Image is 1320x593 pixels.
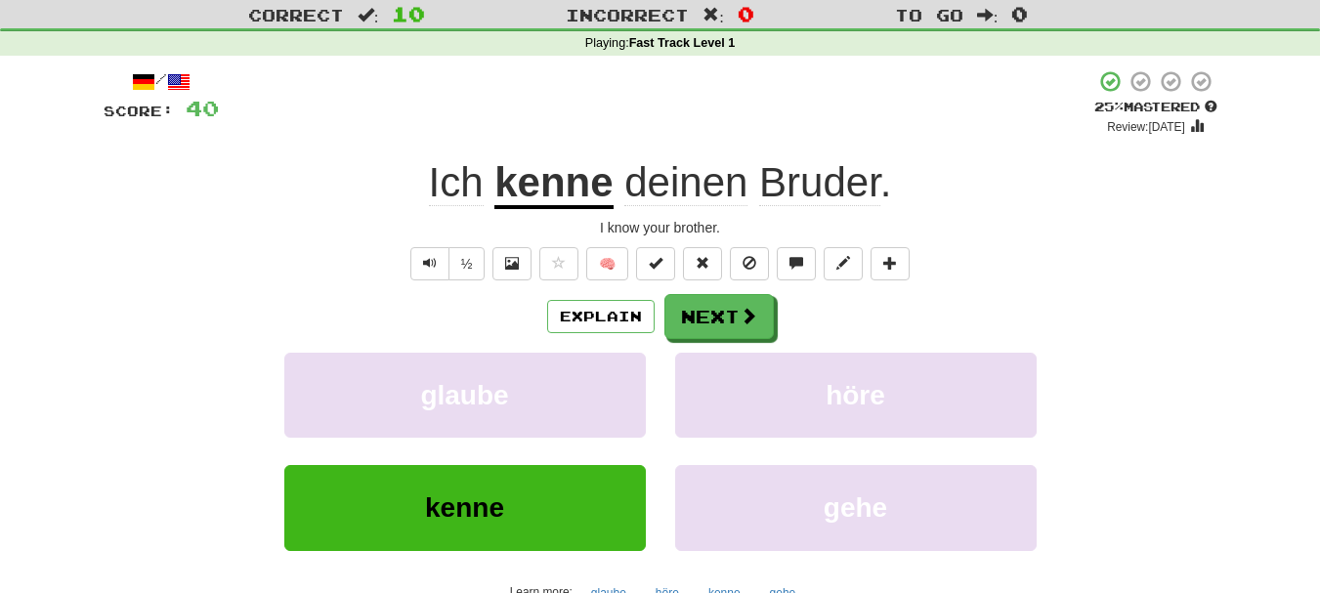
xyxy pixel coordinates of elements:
button: höre [675,353,1037,438]
u: kenne [494,159,613,209]
span: gehe [824,492,887,523]
button: Ignore sentence (alt+i) [730,247,769,280]
span: 0 [738,2,754,25]
button: Next [664,294,774,339]
button: glaube [284,353,646,438]
span: kenne [425,492,504,523]
span: : [358,7,379,23]
button: Play sentence audio (ctl+space) [410,247,449,280]
button: kenne [284,465,646,550]
span: glaube [420,380,508,410]
button: ½ [448,247,486,280]
button: Show image (alt+x) [492,247,532,280]
button: Set this sentence to 100% Mastered (alt+m) [636,247,675,280]
span: höre [826,380,885,410]
span: Score: [104,103,174,119]
button: Reset to 0% Mastered (alt+r) [683,247,722,280]
span: Correct [248,5,344,24]
button: Favorite sentence (alt+f) [539,247,578,280]
div: / [104,69,219,94]
span: deinen [624,159,747,206]
span: : [703,7,724,23]
button: Explain [547,300,655,333]
span: . [614,159,892,206]
button: gehe [675,465,1037,550]
div: Text-to-speech controls [406,247,486,280]
span: To go [895,5,963,24]
div: Mastered [1094,99,1217,116]
button: Edit sentence (alt+d) [824,247,863,280]
button: Add to collection (alt+a) [871,247,910,280]
span: 25 % [1094,99,1124,114]
span: 40 [186,96,219,120]
span: 10 [392,2,425,25]
span: : [977,7,999,23]
span: 0 [1011,2,1028,25]
span: Bruder [759,159,880,206]
strong: Fast Track Level 1 [629,36,736,50]
span: Ich [429,159,484,206]
span: Incorrect [566,5,689,24]
small: Review: [DATE] [1107,120,1185,134]
div: I know your brother. [104,218,1217,237]
button: Discuss sentence (alt+u) [777,247,816,280]
button: 🧠 [586,247,628,280]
